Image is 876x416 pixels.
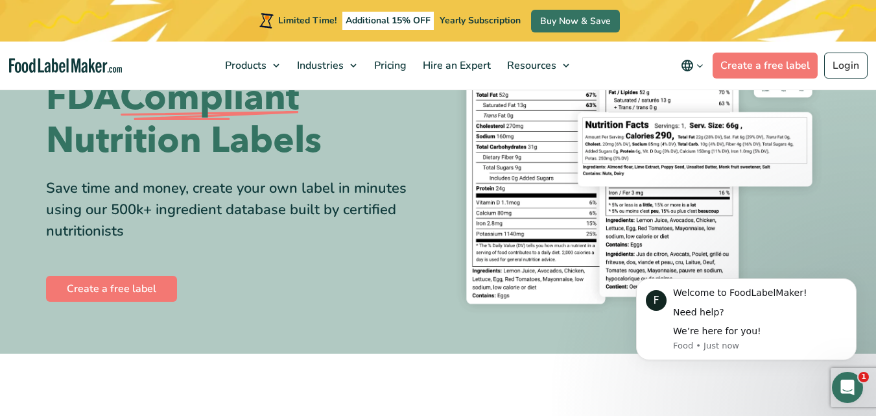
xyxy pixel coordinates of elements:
[832,372,863,403] iframe: Intercom live chat
[419,58,492,73] span: Hire an Expert
[221,58,268,73] span: Products
[370,58,408,73] span: Pricing
[440,14,521,27] span: Yearly Subscription
[278,14,337,27] span: Limited Time!
[289,42,363,90] a: Industries
[499,42,576,90] a: Resources
[342,12,434,30] span: Additional 15% OFF
[503,58,558,73] span: Resources
[858,372,869,382] span: 1
[531,10,620,32] a: Buy Now & Save
[217,42,286,90] a: Products
[366,42,412,90] a: Pricing
[415,42,496,90] a: Hire an Expert
[120,77,299,119] span: Compliant
[46,276,177,302] a: Create a free label
[46,178,429,242] div: Save time and money, create your own label in minutes using our 500k+ ingredient database built b...
[293,58,345,73] span: Industries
